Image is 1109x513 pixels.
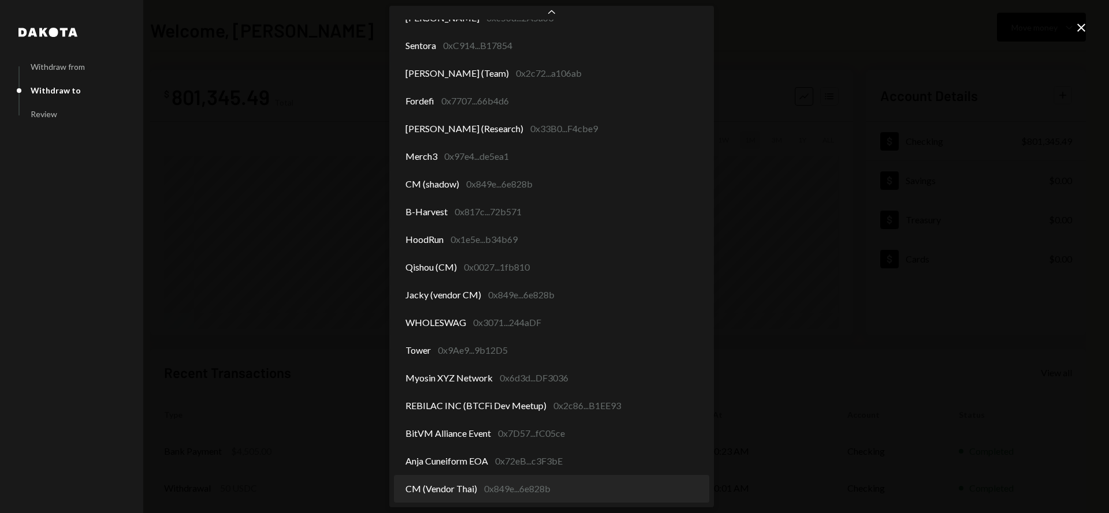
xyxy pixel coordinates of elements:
div: 0x2c72...a106ab [516,66,582,80]
div: 0x817c...72b571 [455,205,522,219]
div: 0x7D57...fC05ce [498,426,565,440]
div: 0x9Ae9...9b12D5 [438,343,508,357]
span: REBILAC INC (BTCFi Dev Meetup) [405,399,546,413]
span: CM (shadow) [405,177,459,191]
span: WHOLESWAG [405,316,466,329]
div: 0x97e4...de5ea1 [444,149,509,163]
div: 0x7707...66b4d6 [441,94,509,108]
span: Qishou (CM) [405,260,457,274]
span: Anja Cuneiform EOA [405,454,488,468]
div: 0xC914...B17854 [443,39,512,53]
div: 0x6d3d...DF3036 [500,371,568,385]
div: Withdraw to [31,85,81,95]
div: 0x33B0...F4cbe9 [530,122,598,136]
span: [PERSON_NAME] (Team) [405,66,509,80]
div: 0x3071...244aDF [473,316,541,329]
span: CM (Vendor Thai) [405,482,477,496]
span: Jacky (vendor CM) [405,288,481,302]
span: HoodRun [405,233,444,246]
span: [PERSON_NAME] (Research) [405,122,523,136]
div: Withdraw from [31,62,85,72]
div: 0x849e...6e828b [488,288,554,302]
div: 0x1e5e...b34b69 [451,233,518,246]
span: B-Harvest [405,205,448,219]
div: 0x2c86...B1EE93 [553,399,621,413]
span: Myosin XYZ Network [405,371,493,385]
span: BitVM Alliance Event [405,426,491,440]
div: 0x849e...6e828b [466,177,533,191]
span: Merch3 [405,149,437,163]
div: 0x0027...1fb810 [464,260,530,274]
span: Tower [405,343,431,357]
span: Fordefi [405,94,434,108]
div: Review [31,109,57,119]
span: Sentora [405,39,436,53]
div: 0x72eB...c3F3bE [495,454,563,468]
div: 0x849e...6e828b [484,482,550,496]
